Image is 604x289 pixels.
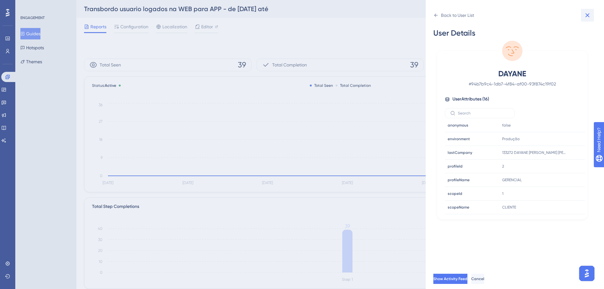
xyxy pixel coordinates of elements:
[502,205,516,210] span: CLIENTE
[15,2,40,9] span: Need Help?
[502,164,504,169] span: 2
[502,136,520,141] span: Produção
[502,177,522,182] span: GERENCIAL
[448,177,470,182] span: profileName
[441,11,474,19] div: Back to User List
[448,150,472,155] span: lastCompany
[456,80,568,88] span: # 94b7b9c4-1db7-4f84-af00-93f874c19f02
[448,191,462,196] span: scopeId
[502,191,503,196] span: 1
[448,136,470,141] span: environment
[433,28,591,38] div: User Details
[502,150,566,155] span: 133272 DAYANE [PERSON_NAME] [PERSON_NAME] [PERSON_NAME]
[458,111,509,115] input: Search
[448,164,463,169] span: profileId
[452,95,489,103] span: User Attributes ( 16 )
[471,276,484,281] span: Cancel
[448,205,469,210] span: scopeName
[471,274,484,284] button: Cancel
[577,264,596,283] iframe: UserGuiding AI Assistant Launcher
[433,274,467,284] button: Show Activity Feed
[502,123,511,128] span: false
[448,123,468,128] span: anonymous
[433,276,467,281] span: Show Activity Feed
[456,69,568,79] span: DAYANE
